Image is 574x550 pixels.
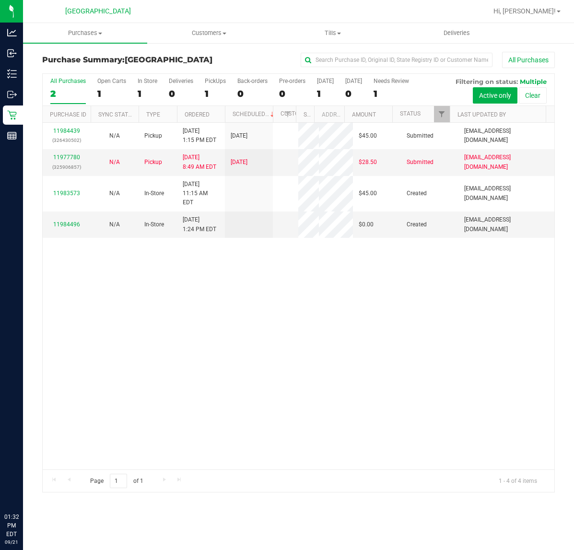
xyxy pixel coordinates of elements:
[233,111,276,117] a: Scheduled
[169,78,193,84] div: Deliveries
[169,88,193,99] div: 0
[395,23,519,43] a: Deliveries
[7,90,17,99] inline-svg: Outbound
[359,189,377,198] span: $45.00
[231,131,247,140] span: [DATE]
[457,111,506,118] a: Last Updated By
[407,189,427,198] span: Created
[53,190,80,197] a: 11983573
[464,127,549,145] span: [EMAIL_ADDRESS][DOMAIN_NAME]
[7,28,17,37] inline-svg: Analytics
[4,538,19,546] p: 09/21
[345,78,362,84] div: [DATE]
[7,48,17,58] inline-svg: Inbound
[109,131,120,140] button: N/A
[53,128,80,134] a: 11984439
[464,153,549,171] span: [EMAIL_ADDRESS][DOMAIN_NAME]
[109,190,120,197] span: Not Applicable
[205,88,226,99] div: 1
[109,189,120,198] button: N/A
[10,473,38,502] iframe: Resource center
[148,29,271,37] span: Customers
[359,220,374,229] span: $0.00
[280,106,295,122] a: Filter
[50,88,86,99] div: 2
[237,78,268,84] div: Back-orders
[314,106,344,123] th: Address
[491,474,545,488] span: 1 - 4 of 4 items
[431,29,483,37] span: Deliveries
[144,189,164,198] span: In-Store
[110,474,127,489] input: 1
[464,215,549,234] span: [EMAIL_ADDRESS][DOMAIN_NAME]
[345,88,362,99] div: 0
[205,78,226,84] div: PickUps
[48,163,85,172] p: (325906857)
[146,111,160,118] a: Type
[237,88,268,99] div: 0
[109,220,120,229] button: N/A
[50,78,86,84] div: All Purchases
[109,159,120,165] span: Not Applicable
[65,7,131,15] span: [GEOGRAPHIC_DATA]
[271,23,395,43] a: Tills
[473,87,517,104] button: Active only
[50,111,86,118] a: Purchase ID
[231,158,247,167] span: [DATE]
[434,106,450,122] a: Filter
[7,131,17,140] inline-svg: Reports
[374,78,409,84] div: Needs Review
[359,131,377,140] span: $45.00
[359,158,377,167] span: $28.50
[144,220,164,229] span: In-Store
[185,111,210,118] a: Ordered
[42,56,213,64] h3: Purchase Summary:
[7,110,17,120] inline-svg: Retail
[138,78,157,84] div: In Store
[144,158,162,167] span: Pickup
[23,29,147,37] span: Purchases
[109,132,120,139] span: Not Applicable
[407,158,433,167] span: Submitted
[97,88,126,99] div: 1
[138,88,157,99] div: 1
[374,88,409,99] div: 1
[4,513,19,538] p: 01:32 PM EDT
[301,53,492,67] input: Search Purchase ID, Original ID, State Registry ID or Customer Name...
[520,78,547,85] span: Multiple
[317,78,334,84] div: [DATE]
[279,88,305,99] div: 0
[53,154,80,161] a: 11977780
[98,111,135,118] a: Sync Status
[48,136,85,145] p: (326430502)
[53,221,80,228] a: 11984496
[493,7,556,15] span: Hi, [PERSON_NAME]!
[456,78,518,85] span: Filtering on status:
[183,180,219,208] span: [DATE] 11:15 AM EDT
[183,215,216,234] span: [DATE] 1:24 PM EDT
[400,110,421,117] a: Status
[352,111,376,118] a: Amount
[317,88,334,99] div: 1
[407,220,427,229] span: Created
[183,153,216,171] span: [DATE] 8:49 AM EDT
[147,23,271,43] a: Customers
[109,221,120,228] span: Not Applicable
[7,69,17,79] inline-svg: Inventory
[82,474,151,489] span: Page of 1
[464,184,549,202] span: [EMAIL_ADDRESS][DOMAIN_NAME]
[519,87,547,104] button: Clear
[125,55,212,64] span: [GEOGRAPHIC_DATA]
[97,78,126,84] div: Open Carts
[502,52,555,68] button: All Purchases
[109,158,120,167] button: N/A
[183,127,216,145] span: [DATE] 1:15 PM EDT
[271,29,395,37] span: Tills
[23,23,147,43] a: Purchases
[407,131,433,140] span: Submitted
[279,78,305,84] div: Pre-orders
[144,131,162,140] span: Pickup
[304,111,354,118] a: State Registry ID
